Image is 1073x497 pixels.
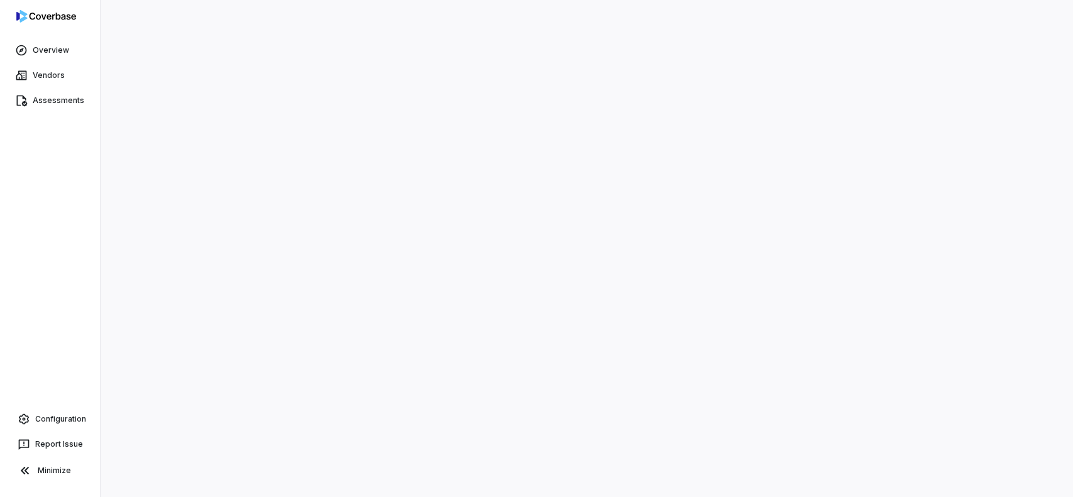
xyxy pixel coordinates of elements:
[16,10,76,23] img: logo-D7KZi-bG.svg
[33,45,69,55] span: Overview
[5,458,95,483] button: Minimize
[3,89,97,112] a: Assessments
[3,64,97,87] a: Vendors
[3,39,97,62] a: Overview
[38,466,71,476] span: Minimize
[33,96,84,106] span: Assessments
[33,70,65,80] span: Vendors
[5,408,95,430] a: Configuration
[5,433,95,456] button: Report Issue
[35,414,86,424] span: Configuration
[35,439,83,449] span: Report Issue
